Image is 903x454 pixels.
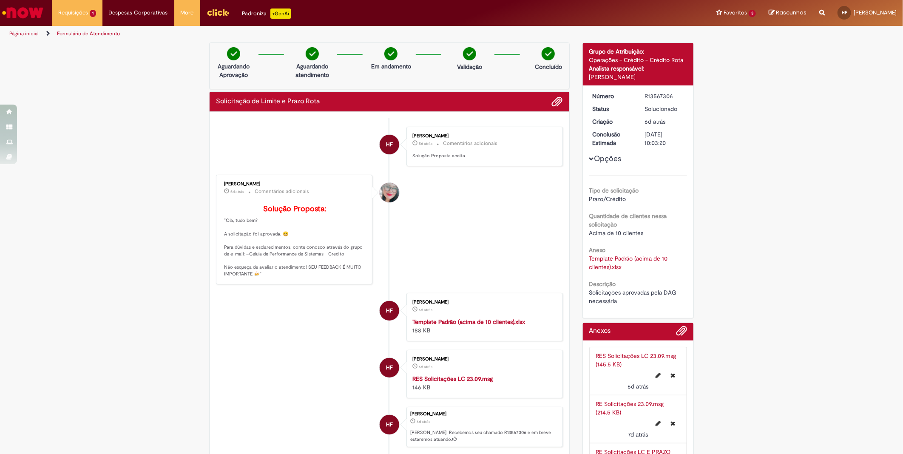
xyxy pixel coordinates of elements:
[412,375,493,383] a: RES Solicitações LC 23.09.msg
[628,431,648,438] time: 24/09/2025 13:47:52
[230,189,244,194] time: 26/09/2025 16:12:18
[263,204,326,214] b: Solução Proposta:
[292,62,333,79] p: Aguardando atendimento
[412,153,554,159] p: Solução Proposta aceita.
[419,141,432,146] time: 26/09/2025 16:53:34
[724,9,747,17] span: Favoritos
[535,62,562,71] p: Concluído
[854,9,897,16] span: [PERSON_NAME]
[412,318,554,335] div: 188 KB
[386,358,393,378] span: HF
[270,9,291,19] p: +GenAi
[109,9,168,17] span: Despesas Corporativas
[589,187,639,194] b: Tipo de solicitação
[589,255,670,271] a: Download de Template Padrão (acima de 10 clientes).xlsx
[842,10,847,15] span: HF
[589,47,687,56] div: Grupo de Atribuição:
[586,105,639,113] dt: Status
[457,62,482,71] p: Validação
[384,47,398,60] img: check-circle-green.png
[650,417,666,430] button: Editar nome de arquivo RE Solicitações 23.09.msg
[443,140,497,147] small: Comentários adicionais
[645,117,684,126] div: 25/09/2025 15:21:59
[417,419,430,424] span: 6d atrás
[417,419,430,424] time: 25/09/2025 15:21:59
[216,407,563,448] li: Helena Reis Felippe
[371,62,411,71] p: Em andamento
[255,188,309,195] small: Comentários adicionais
[650,369,666,382] button: Editar nome de arquivo RES Solicitações LC 23.09.msg
[628,431,648,438] span: 7d atrás
[380,301,399,321] div: Helena Reis Felippe
[227,47,240,60] img: check-circle-green.png
[216,98,320,105] h2: Solicitação de Limite e Prazo Rota Histórico de tíquete
[769,9,806,17] a: Rascunhos
[586,130,639,147] dt: Conclusão Estimada
[410,411,558,417] div: [PERSON_NAME]
[589,73,687,81] div: [PERSON_NAME]
[586,117,639,126] dt: Criação
[386,134,393,155] span: HF
[589,195,626,203] span: Prazo/Crédito
[665,417,680,430] button: Excluir RE Solicitações 23.09.msg
[419,364,432,369] span: 6d atrás
[552,96,563,107] button: Adicionar anexos
[628,383,648,390] time: 25/09/2025 15:21:37
[589,229,644,237] span: Acima de 10 clientes
[380,183,399,202] div: Franciele Fernanda Melo dos Santos
[58,9,88,17] span: Requisições
[224,182,366,187] div: [PERSON_NAME]
[242,9,291,19] div: Padroniza
[1,4,45,21] img: ServiceNow
[213,62,254,79] p: Aguardando Aprovação
[665,369,680,382] button: Excluir RES Solicitações LC 23.09.msg
[645,105,684,113] div: Solucionado
[412,375,554,392] div: 146 KB
[380,135,399,154] div: Helena Reis Felippe
[9,30,39,37] a: Página inicial
[463,47,476,60] img: check-circle-green.png
[181,9,194,17] span: More
[589,289,678,305] span: Solicitações aprovadas pela DAG necessária
[6,26,596,42] ul: Trilhas de página
[412,318,525,326] a: Template Padrão (acima de 10 clientes).xlsx
[628,383,648,390] span: 6d atrás
[776,9,806,17] span: Rascunhos
[412,357,554,362] div: [PERSON_NAME]
[645,92,684,100] div: R13567306
[676,325,687,340] button: Adicionar anexos
[386,301,393,321] span: HF
[90,10,96,17] span: 1
[230,189,244,194] span: 5d atrás
[596,352,676,368] a: RES Solicitações LC 23.09.msg (145.5 KB)
[412,133,554,139] div: [PERSON_NAME]
[380,415,399,434] div: Helena Reis Felippe
[410,429,558,443] p: [PERSON_NAME]! Recebemos seu chamado R13567306 e em breve estaremos atuando.
[645,130,684,147] div: [DATE] 10:03:20
[749,10,756,17] span: 3
[380,358,399,377] div: Helena Reis Felippe
[419,141,432,146] span: 5d atrás
[207,6,230,19] img: click_logo_yellow_360x200.png
[596,400,664,416] a: RE Solicitações 23.09.msg (214.5 KB)
[586,92,639,100] dt: Número
[386,414,393,435] span: HF
[589,64,687,73] div: Analista responsável:
[589,56,687,64] div: Operações - Crédito - Crédito Rota
[412,300,554,305] div: [PERSON_NAME]
[645,118,665,125] time: 25/09/2025 15:21:59
[589,327,611,335] h2: Anexos
[589,280,616,288] b: Descrição
[224,205,366,278] p: "Olá, tudo bem? A solicitação foi aprovada. 😀 Para dúvidas e esclarecimentos, conte conosco atrav...
[645,118,665,125] span: 6d atrás
[419,307,432,312] span: 6d atrás
[57,30,120,37] a: Formulário de Atendimento
[306,47,319,60] img: check-circle-green.png
[419,364,432,369] time: 25/09/2025 15:21:37
[589,212,667,228] b: Quantidade de clientes nessa solicitação
[589,246,606,254] b: Anexo
[542,47,555,60] img: check-circle-green.png
[419,307,432,312] time: 25/09/2025 15:21:46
